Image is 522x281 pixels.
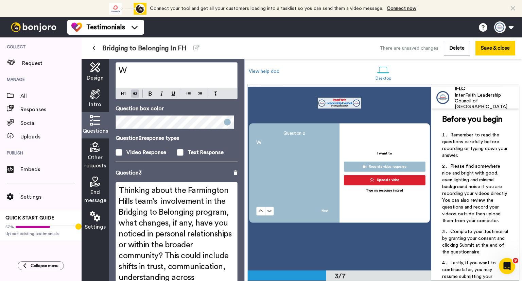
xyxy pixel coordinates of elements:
[20,119,82,127] span: Social
[149,92,152,96] img: bold-mark.svg
[89,100,101,109] span: Intro
[442,229,509,254] span: Complete your testimonial by granting your consent and clicking Submit at the end of the question...
[121,91,125,96] img: heading-one-block.svg
[324,271,356,281] div: 3/7
[5,216,54,220] span: QUICK START GUIDE
[442,115,502,123] span: Before you begin
[444,41,470,55] button: Delete
[435,89,451,106] img: Profile Image
[160,92,163,96] img: italic-mark.svg
[377,151,392,156] p: I want to
[380,45,438,52] div: There are unsaved changes
[20,165,82,173] span: Embeds
[87,74,104,82] span: Design
[455,93,519,110] div: InterFaith Leadership Council of [GEOGRAPHIC_DATA]
[31,263,58,268] span: Collapse menu
[344,162,425,172] button: Record a video response
[387,6,416,11] a: Connect now
[20,193,82,201] span: Settings
[249,69,279,74] a: View help doc
[344,175,425,185] button: Upload a video
[116,134,238,142] p: Question 2 response types
[83,127,108,135] span: Questions
[116,104,238,113] p: Question box color
[455,85,519,92] div: IFLC
[347,164,422,170] div: Record a video response
[318,98,361,109] img: 2ab9b157-cf12-4eac-8e93-0e1cd29f3b81
[133,91,137,96] img: heading-two-block.svg
[22,59,82,67] span: Request
[20,133,82,141] span: Uploads
[85,223,106,231] span: Settings
[18,261,64,270] button: Collapse menu
[442,133,509,158] span: Remember to read the questions carefully before recording or typing down your answer.
[499,258,515,274] iframe: Intercom live chat
[198,91,202,96] img: numbered-block.svg
[376,76,391,81] div: Desktop
[318,206,332,215] button: Next
[171,92,175,96] img: underline-mark.svg
[213,92,217,96] img: clear-format.svg
[84,153,106,170] span: Other requests
[5,224,14,230] span: 57%
[126,148,166,156] div: Video Response
[256,140,261,146] span: W
[116,169,142,177] p: Question 3
[187,91,191,96] img: bulleted-block.svg
[84,188,106,204] span: End message
[513,258,518,263] span: 9
[102,44,187,53] span: Bridging to Belonging In FH
[8,22,59,32] img: bj-logo-header-white.svg
[372,61,395,84] a: Desktop
[119,67,127,75] span: W
[20,92,82,100] span: All
[475,41,515,55] button: Save & close
[188,148,224,156] div: Text Response
[5,231,76,236] span: Upload existing testimonials
[86,22,125,32] span: Testimonials
[109,3,146,15] div: animation
[366,188,403,193] p: Type my response instead
[20,105,82,114] span: Responses
[442,164,509,223] span: Please find somewhere nice and bright with good, even lighting and minimal background noise if yo...
[150,6,383,11] span: Connect your tool and get all your customers loading into a tasklist so you can send them a video...
[75,224,82,230] div: Tooltip anchor
[71,22,82,33] img: tm-color.svg
[256,130,332,136] h4: Question 2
